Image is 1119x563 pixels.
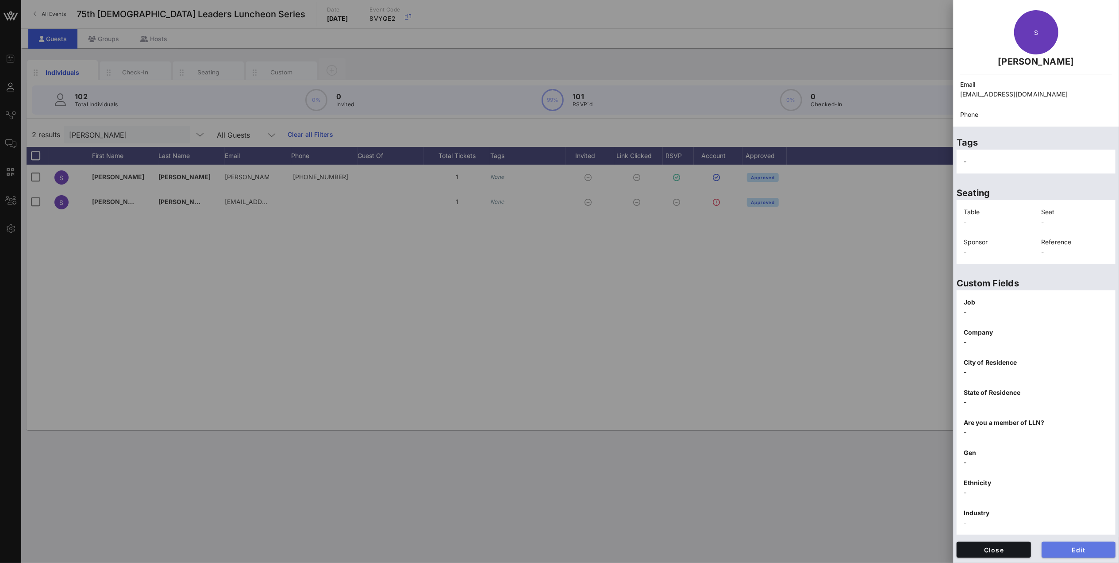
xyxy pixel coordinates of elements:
[964,297,1108,307] p: Job
[964,508,1108,518] p: Industry
[964,158,966,165] span: -
[964,418,1108,428] p: Are you a member of LLN?
[960,54,1112,69] p: [PERSON_NAME]
[1042,217,1109,227] p: -
[964,397,1108,407] p: -
[957,542,1031,558] button: Close
[1042,207,1109,217] p: Seat
[964,358,1108,367] p: City of Residence
[960,89,1112,99] p: [EMAIL_ADDRESS][DOMAIN_NAME]
[1042,542,1116,558] button: Edit
[964,217,1031,227] p: -
[964,307,1108,317] p: -
[964,428,1108,437] p: -
[957,276,1115,290] p: Custom Fields
[1042,247,1109,257] p: -
[964,367,1108,377] p: -
[1042,237,1109,247] p: Reference
[964,207,1031,217] p: Table
[960,110,1112,120] p: Phone
[964,458,1108,467] p: -
[960,80,1112,89] p: Email
[964,448,1108,458] p: Gen
[964,478,1108,488] p: Ethnicity
[964,237,1031,247] p: Sponsor
[964,337,1108,347] p: -
[957,135,1115,150] p: Tags
[964,546,1024,554] span: Close
[1049,546,1109,554] span: Edit
[964,247,1031,257] p: -
[964,328,1108,337] p: Company
[1034,29,1038,36] span: S
[957,186,1115,200] p: Seating
[964,488,1108,497] p: -
[964,388,1108,397] p: State of Residence
[964,518,1108,528] p: -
